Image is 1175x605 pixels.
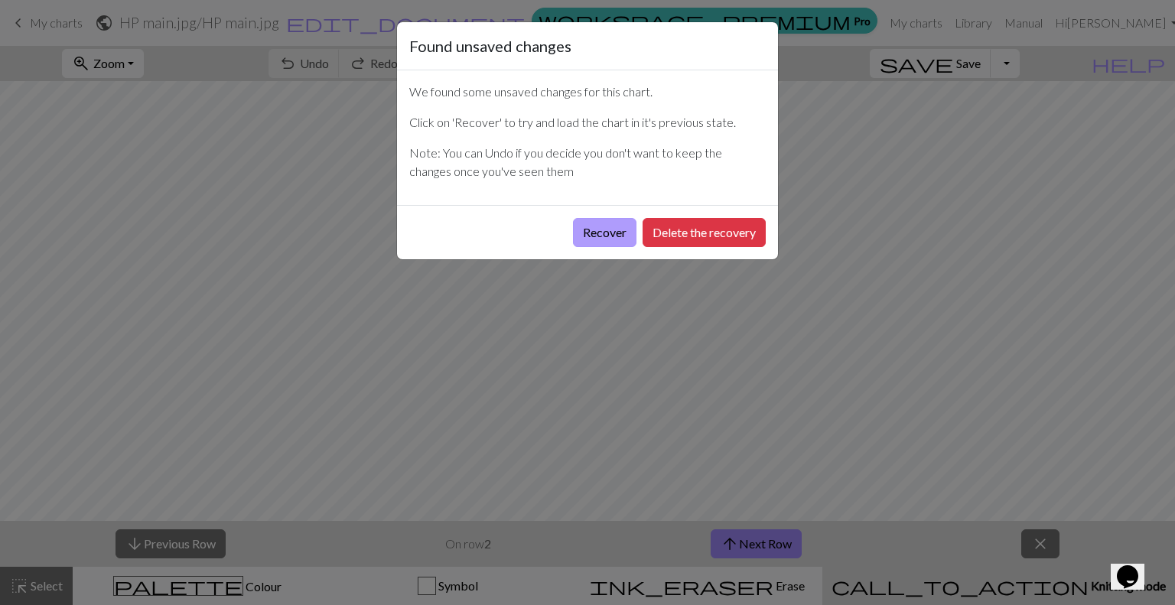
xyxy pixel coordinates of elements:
p: We found some unsaved changes for this chart. [409,83,766,101]
iframe: chat widget [1111,544,1160,590]
button: Recover [573,218,636,247]
button: Delete the recovery [643,218,766,247]
p: Click on 'Recover' to try and load the chart in it's previous state. [409,113,766,132]
h5: Found unsaved changes [409,34,571,57]
p: Note: You can Undo if you decide you don't want to keep the changes once you've seen them [409,144,766,181]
